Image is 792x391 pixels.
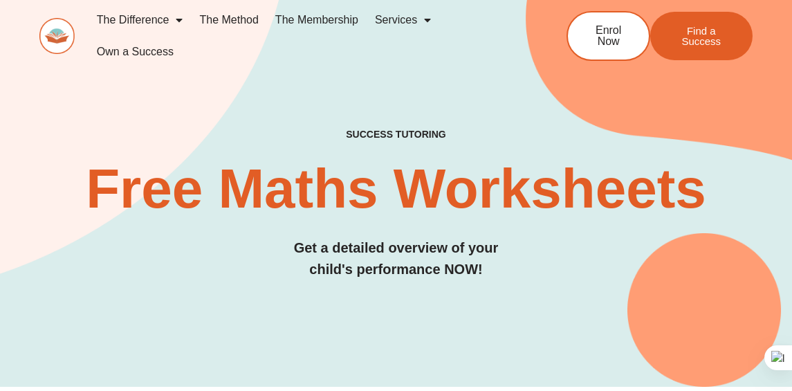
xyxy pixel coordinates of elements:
[89,4,192,36] a: The Difference
[267,4,367,36] a: The Membership
[567,11,650,61] a: Enrol Now
[39,237,753,280] h3: Get a detailed overview of your child's performance NOW!
[89,4,526,68] nav: Menu
[589,25,628,47] span: Enrol Now
[367,4,439,36] a: Services
[89,36,182,68] a: Own a Success
[671,26,732,46] span: Find a Success
[39,161,753,217] h2: Free Maths Worksheets​
[191,4,266,36] a: The Method
[39,129,753,140] h4: SUCCESS TUTORING​
[650,12,753,60] a: Find a Success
